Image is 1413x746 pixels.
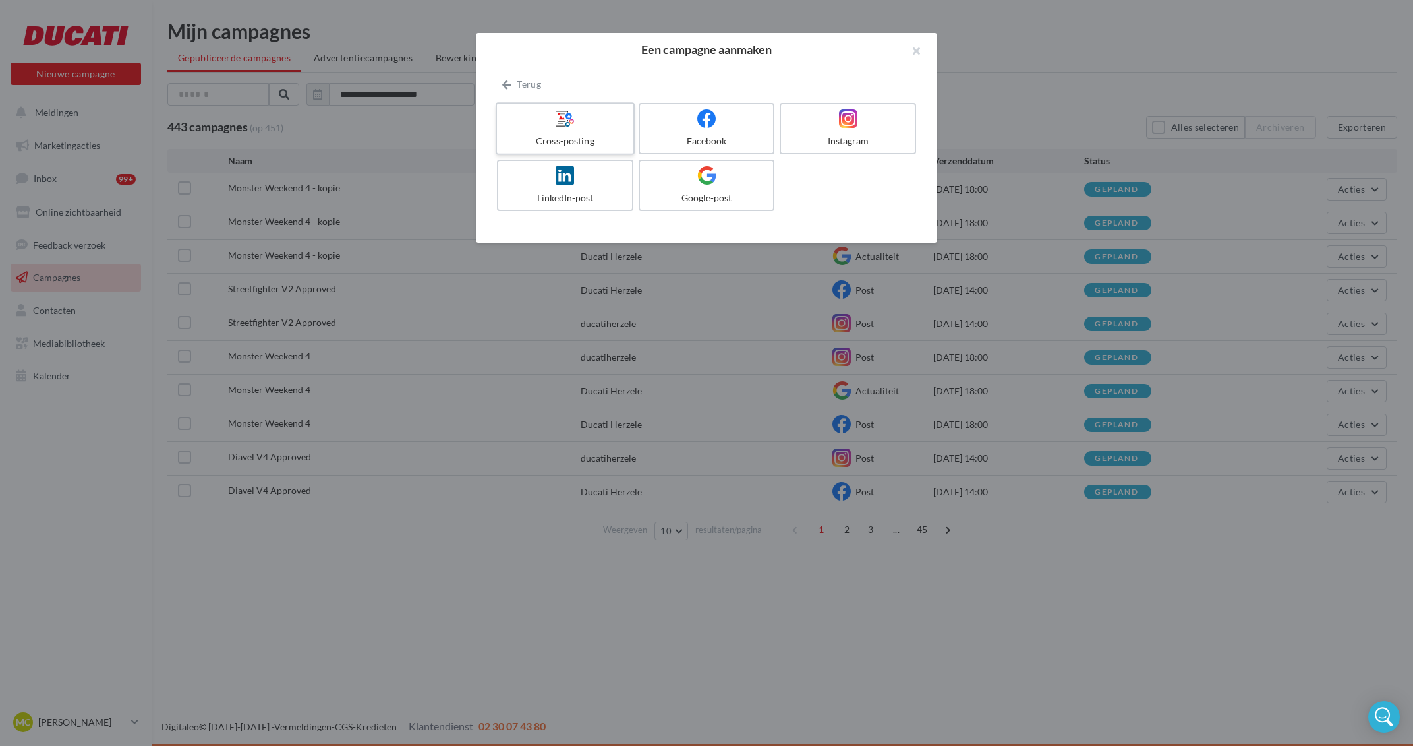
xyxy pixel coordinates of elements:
div: Google-post [645,191,768,204]
div: Facebook [645,135,768,148]
button: Terug [497,77,546,92]
div: Open Intercom Messenger [1368,701,1400,733]
h2: Een campagne aanmaken [497,44,916,55]
div: Cross-posting [502,135,627,148]
div: LinkedIn-post [504,191,627,204]
div: Instagram [786,135,909,148]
